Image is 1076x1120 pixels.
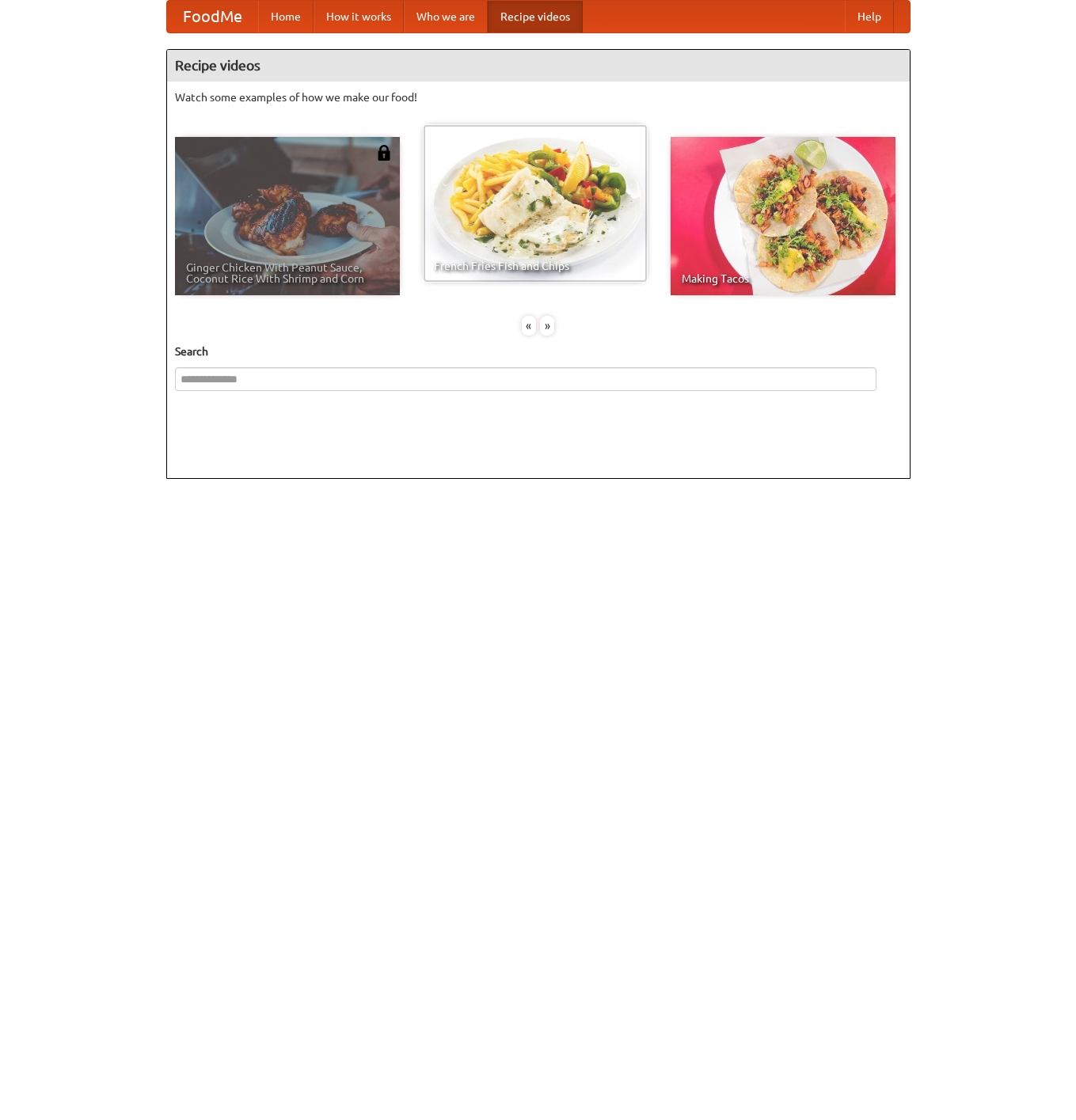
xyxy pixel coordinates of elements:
[258,1,314,32] a: Home
[175,89,902,105] p: Watch some examples of how we make our food!
[423,124,648,283] a: French Fries Fish and Chips
[540,316,554,336] div: »
[434,260,637,271] span: French Fries Fish and Chips
[167,50,910,82] h4: Recipe videos
[671,137,895,295] a: Making Tacos
[175,344,902,359] h5: Search
[376,145,392,161] img: 483408.png
[845,1,894,32] a: Help
[167,1,258,32] a: FoodMe
[522,316,536,336] div: «
[682,273,884,284] span: Making Tacos
[314,1,404,32] a: How it works
[404,1,488,32] a: Who we are
[488,1,583,32] a: Recipe videos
